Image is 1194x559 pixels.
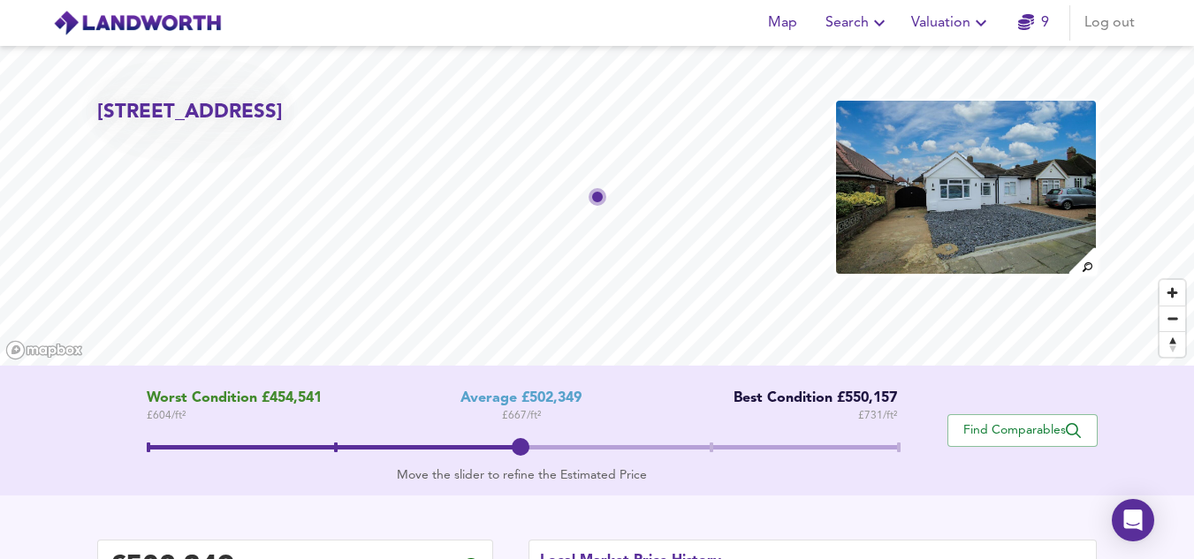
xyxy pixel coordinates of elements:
[147,390,322,407] span: Worst Condition £454,541
[1160,306,1185,331] span: Zoom out
[720,390,897,407] div: Best Condition £550,157
[1160,280,1185,306] button: Zoom in
[834,99,1098,276] img: property
[957,422,1088,439] span: Find Comparables
[460,390,582,407] div: Average £502,349
[1067,246,1098,276] img: search
[1077,5,1142,41] button: Log out
[1112,499,1154,541] div: Open Intercom Messenger
[1006,5,1062,41] button: 9
[147,466,897,484] div: Move the slider to refine the Estimated Price
[97,99,283,126] h2: [STREET_ADDRESS]
[1160,306,1185,331] button: Zoom out
[1160,331,1185,357] button: Reset bearing to north
[1018,11,1049,35] a: 9
[904,5,999,41] button: Valuation
[818,5,897,41] button: Search
[858,407,897,425] span: £ 731 / ft²
[1084,11,1135,35] span: Log out
[911,11,992,35] span: Valuation
[53,10,222,36] img: logo
[5,340,83,360] a: Mapbox homepage
[825,11,890,35] span: Search
[147,407,322,425] span: £ 604 / ft²
[502,407,541,425] span: £ 667 / ft²
[947,414,1098,447] button: Find Comparables
[755,5,811,41] button: Map
[762,11,804,35] span: Map
[1160,332,1185,357] span: Reset bearing to north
